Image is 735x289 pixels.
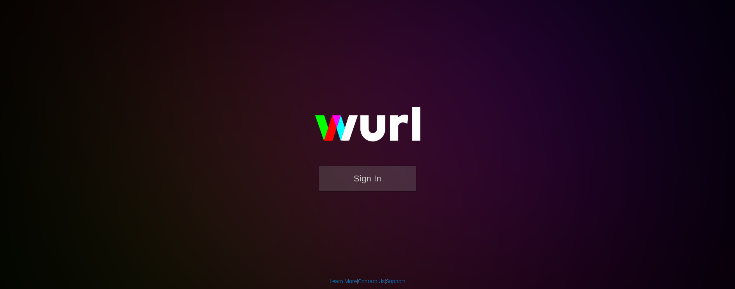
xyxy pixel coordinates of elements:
a: Contact Us [358,278,385,284]
a: Learn More [330,278,357,284]
div: | | [330,277,405,285]
img: wurl-logo-on-black-223613ac3d8ba8fe6dc639794a292ebdb59501304c7dfd60c99c58986ef67473.svg [290,90,445,165]
a: Support [386,278,405,284]
button: Sign In [319,166,416,191]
